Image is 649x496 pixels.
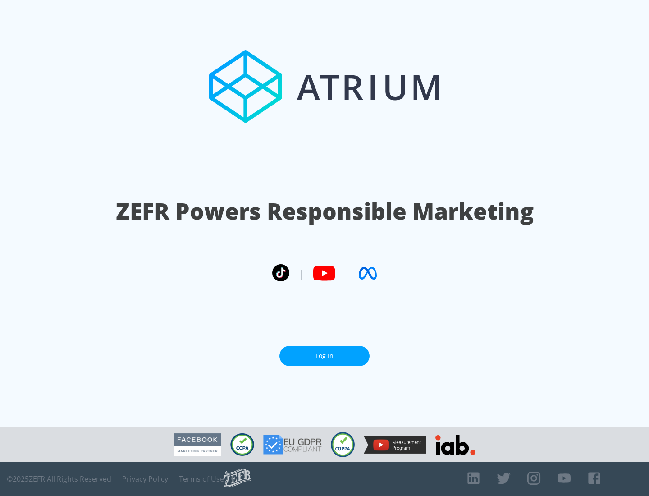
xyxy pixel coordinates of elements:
a: Log In [279,346,370,366]
span: © 2025 ZEFR All Rights Reserved [7,474,111,483]
img: GDPR Compliant [263,435,322,455]
a: Privacy Policy [122,474,168,483]
img: COPPA Compliant [331,432,355,457]
img: CCPA Compliant [230,433,254,456]
img: IAB [435,435,475,455]
img: Facebook Marketing Partner [174,433,221,456]
img: YouTube Measurement Program [364,436,426,454]
span: | [344,266,350,280]
a: Terms of Use [179,474,224,483]
h1: ZEFR Powers Responsible Marketing [116,196,534,227]
span: | [298,266,304,280]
